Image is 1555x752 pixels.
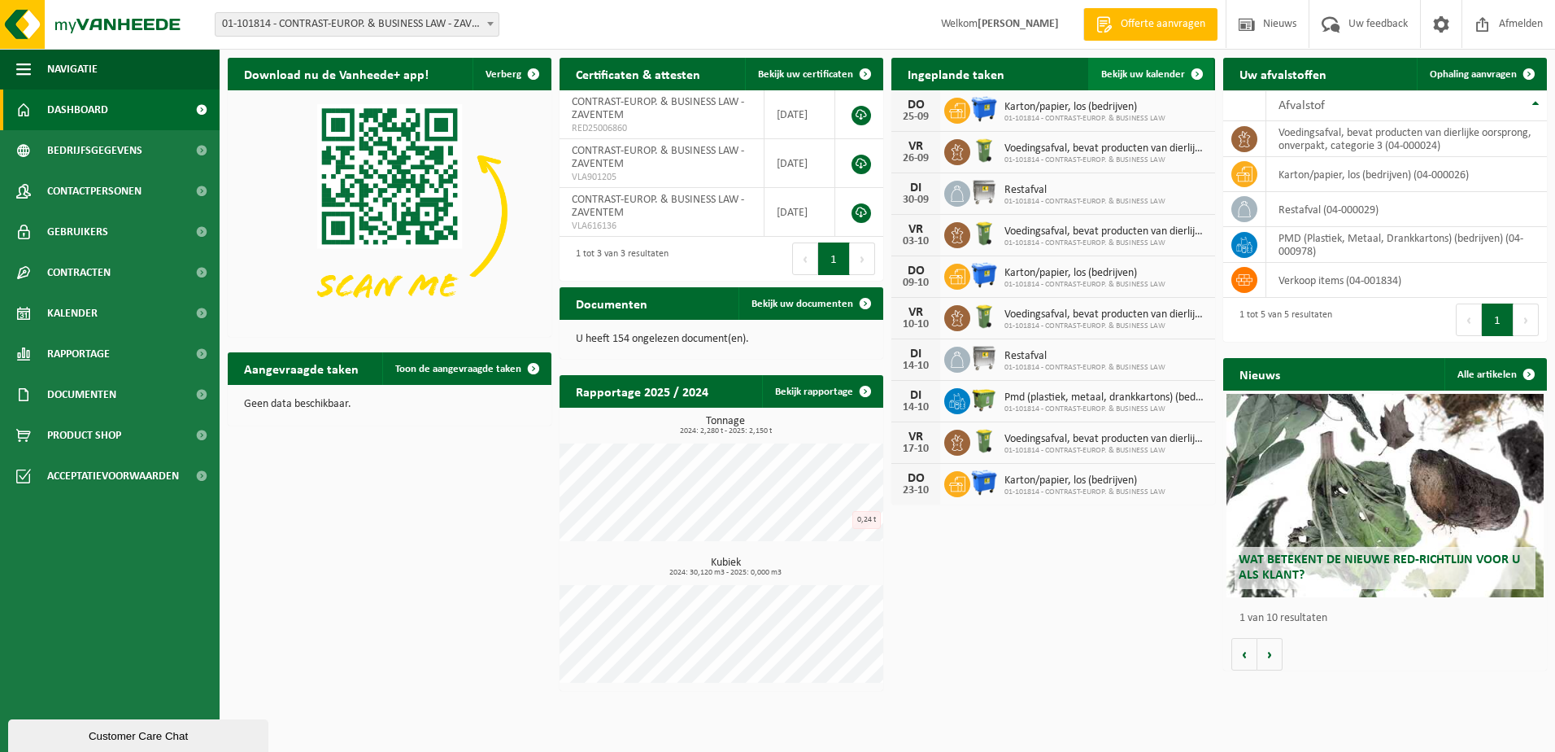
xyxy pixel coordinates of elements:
[228,90,551,334] img: Download de VHEPlus App
[1239,613,1539,624] p: 1 van 10 resultaten
[1004,197,1165,207] span: 01-101814 - CONTRAST-EUROP. & BUSINESS LAW
[1088,58,1213,90] a: Bekijk uw kalender
[1231,638,1257,671] button: Vorige
[899,265,932,278] div: DO
[47,374,116,415] span: Documenten
[1278,99,1325,112] span: Afvalstof
[47,456,179,496] span: Acceptatievoorwaarden
[1004,350,1165,363] span: Restafval
[572,220,751,233] span: VLA616136
[970,386,998,413] img: WB-1100-HPE-GN-50
[1444,358,1545,391] a: Alle artikelen
[1083,8,1217,41] a: Offerte aanvragen
[47,49,98,90] span: Navigatie
[1223,358,1296,390] h2: Nieuws
[1266,227,1547,263] td: PMD (Plastiek, Metaal, Drankkartons) (bedrijven) (04-000978)
[1117,16,1209,33] span: Offerte aanvragen
[1417,58,1545,90] a: Ophaling aanvragen
[1231,302,1332,338] div: 1 tot 5 van 5 resultaten
[899,472,932,485] div: DO
[899,348,932,361] div: DI
[970,469,998,496] img: WB-1100-HPE-BE-01
[1004,487,1165,497] span: 01-101814 - CONTRAST-EUROP. & BUSINESS LAW
[1266,263,1547,298] td: verkoop items (04-001834)
[1004,363,1165,373] span: 01-101814 - CONTRAST-EUROP. & BUSINESS LAW
[738,287,882,320] a: Bekijk uw documenten
[899,98,932,111] div: DO
[899,111,932,123] div: 25-09
[745,58,882,90] a: Bekijk uw certificaten
[560,375,725,407] h2: Rapportage 2025 / 2024
[899,181,932,195] div: DI
[1004,267,1165,280] span: Karton/papier, los (bedrijven)
[216,13,499,36] span: 01-101814 - CONTRAST-EUROP. & BUSINESS LAW - ZAVENTEM
[560,287,664,319] h2: Documenten
[215,12,499,37] span: 01-101814 - CONTRAST-EUROP. & BUSINESS LAW - ZAVENTEM
[8,716,272,752] iframe: chat widget
[1456,304,1482,336] button: Previous
[47,252,111,293] span: Contracten
[1004,404,1207,414] span: 01-101814 - CONTRAST-EUROP. & BUSINESS LAW
[764,188,835,237] td: [DATE]
[1004,391,1207,404] span: Pmd (plastiek, metaal, drankkartons) (bedrijven)
[899,306,932,319] div: VR
[1004,101,1165,114] span: Karton/papier, los (bedrijven)
[978,18,1059,30] strong: [PERSON_NAME]
[1004,321,1207,331] span: 01-101814 - CONTRAST-EUROP. & BUSINESS LAW
[1004,225,1207,238] span: Voedingsafval, bevat producten van dierlijke oorsprong, onverpakt, categorie 3
[751,299,853,309] span: Bekijk uw documenten
[899,389,932,402] div: DI
[899,153,932,164] div: 26-09
[899,236,932,247] div: 03-10
[1257,638,1283,671] button: Volgende
[244,399,535,410] p: Geen data beschikbaar.
[1266,192,1547,227] td: restafval (04-000029)
[891,58,1021,90] h2: Ingeplande taken
[1004,446,1207,456] span: 01-101814 - CONTRAST-EUROP. & BUSINESS LAW
[758,69,853,80] span: Bekijk uw certificaten
[1482,304,1514,336] button: 1
[1004,474,1165,487] span: Karton/papier, los (bedrijven)
[1004,238,1207,248] span: 01-101814 - CONTRAST-EUROP. & BUSINESS LAW
[1223,58,1343,90] h2: Uw afvalstoffen
[486,69,521,80] span: Verberg
[47,171,142,212] span: Contactpersonen
[850,243,875,275] button: Next
[970,303,998,330] img: WB-0140-HPE-GN-50
[818,243,850,275] button: 1
[568,416,883,435] h3: Tonnage
[473,58,550,90] button: Verberg
[1266,121,1547,157] td: voedingsafval, bevat producten van dierlijke oorsprong, onverpakt, categorie 3 (04-000024)
[899,485,932,496] div: 23-10
[572,122,751,135] span: RED25006860
[970,95,998,123] img: WB-1100-HPE-BE-01
[382,352,550,385] a: Toon de aangevraagde taken
[47,130,142,171] span: Bedrijfsgegevens
[970,220,998,247] img: WB-0140-HPE-GN-50
[1514,304,1539,336] button: Next
[568,557,883,577] h3: Kubiek
[899,444,932,455] div: 17-10
[228,58,445,90] h2: Download nu de Vanheede+ app!
[792,243,818,275] button: Previous
[1004,184,1165,197] span: Restafval
[1430,69,1517,80] span: Ophaling aanvragen
[899,319,932,330] div: 10-10
[1266,157,1547,192] td: karton/papier, los (bedrijven) (04-000026)
[1004,308,1207,321] span: Voedingsafval, bevat producten van dierlijke oorsprong, onverpakt, categorie 3
[762,375,882,408] a: Bekijk rapportage
[970,427,998,455] img: WB-0140-HPE-GN-50
[764,139,835,188] td: [DATE]
[764,90,835,139] td: [DATE]
[576,334,867,345] p: U heeft 154 ongelezen document(en).
[899,361,932,372] div: 14-10
[1226,394,1544,597] a: Wat betekent de nieuwe RED-richtlijn voor u als klant?
[572,171,751,184] span: VLA901205
[1004,280,1165,290] span: 01-101814 - CONTRAST-EUROP. & BUSINESS LAW
[568,427,883,435] span: 2024: 2,280 t - 2025: 2,150 t
[899,402,932,413] div: 14-10
[568,569,883,577] span: 2024: 30,120 m3 - 2025: 0,000 m3
[1004,114,1165,124] span: 01-101814 - CONTRAST-EUROP. & BUSINESS LAW
[572,145,744,170] span: CONTRAST-EUROP. & BUSINESS LAW - ZAVENTEM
